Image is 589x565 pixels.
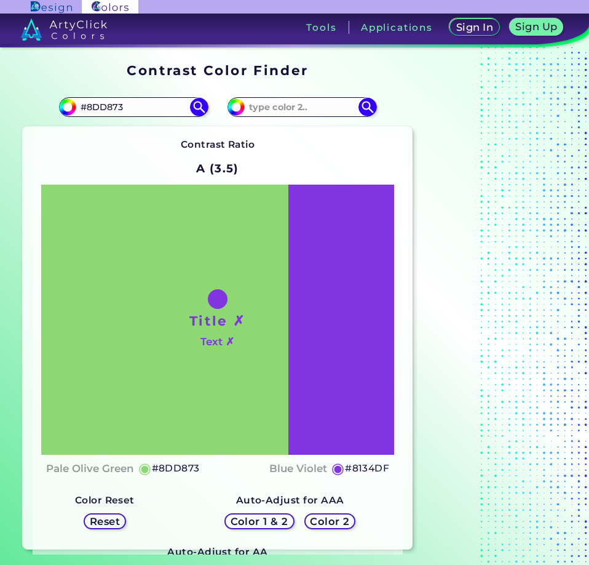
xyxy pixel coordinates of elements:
[518,22,556,31] h5: Sign Up
[358,98,377,116] img: icon search
[417,58,571,555] iframe: Advertisement
[91,517,119,526] h5: Reset
[458,23,491,32] h5: Sign In
[21,18,108,41] img: logo_artyclick_colors_white.svg
[46,460,134,478] h4: Pale Olive Green
[127,61,308,79] h1: Contrast Color Finder
[312,517,347,526] h5: Color 2
[75,494,135,506] strong: Color Reset
[269,460,327,478] h4: Blue Violet
[181,138,255,150] strong: Contrast Ratio
[245,98,359,115] input: type color 2..
[138,461,152,476] h5: ◉
[331,461,345,476] h5: ◉
[361,23,433,32] h3: Applications
[345,460,389,476] h5: #8134DF
[236,494,344,506] strong: Auto-Adjust for AAA
[189,311,246,330] h1: Title ✗
[306,23,336,32] h3: Tools
[191,155,244,182] h2: A (3.5)
[76,98,191,115] input: type color 1..
[152,460,200,476] h5: #8DD873
[190,98,208,116] img: icon search
[167,546,267,558] strong: Auto-Adjust for AA
[233,517,285,526] h5: Color 1 & 2
[512,20,561,35] a: Sign Up
[452,20,497,35] a: Sign In
[31,1,72,13] img: ArtyClick Design logo
[200,333,234,351] h4: Text ✗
